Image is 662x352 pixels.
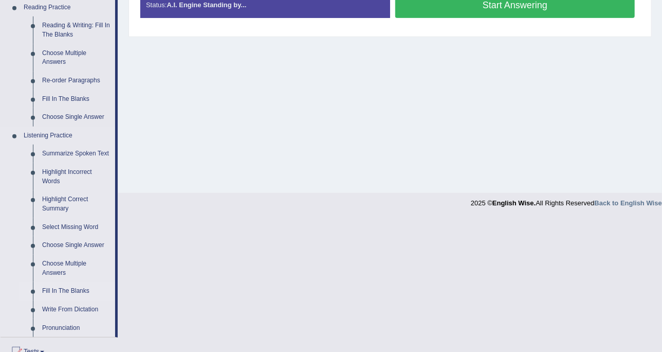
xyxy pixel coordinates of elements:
[471,193,662,208] div: 2025 © All Rights Reserved
[595,199,662,207] a: Back to English Wise
[167,1,246,9] strong: A.I. Engine Standing by...
[38,163,115,190] a: Highlight Incorrect Words
[38,236,115,255] a: Choose Single Answer
[38,145,115,163] a: Summarize Spoken Text
[38,282,115,301] a: Fill In The Blanks
[38,72,115,90] a: Re-order Paragraphs
[492,199,536,207] strong: English Wise.
[38,108,115,127] a: Choose Single Answer
[38,44,115,72] a: Choose Multiple Answers
[38,319,115,338] a: Pronunciation
[38,90,115,109] a: Fill In The Blanks
[38,255,115,282] a: Choose Multiple Answers
[38,218,115,237] a: Select Missing Word
[38,190,115,218] a: Highlight Correct Summary
[38,301,115,319] a: Write From Dictation
[19,127,115,145] a: Listening Practice
[38,16,115,44] a: Reading & Writing: Fill In The Blanks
